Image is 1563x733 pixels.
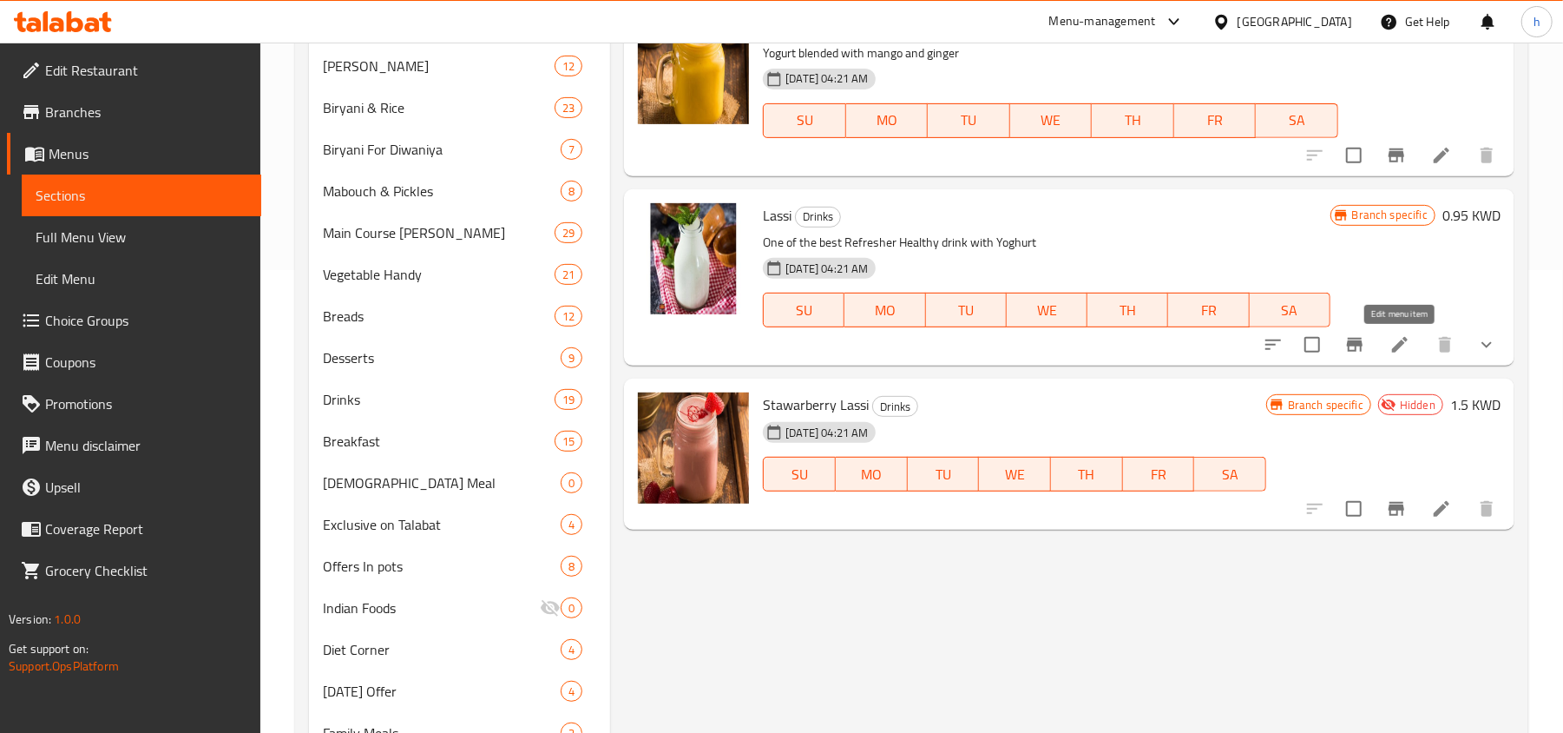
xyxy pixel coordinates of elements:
span: Grocery Checklist [45,560,247,581]
div: items [555,306,582,327]
span: 8 [561,183,581,200]
button: Branch-specific-item [1376,135,1417,176]
a: Coverage Report [7,508,261,550]
button: SU [763,103,845,138]
span: Drinks [323,389,555,410]
span: Coverage Report [45,518,247,539]
span: Select to update [1294,327,1330,363]
button: TU [928,103,1010,138]
div: Vegetable Handy [323,264,555,285]
div: items [555,222,582,243]
button: TU [908,457,980,492]
span: 4 [561,517,581,533]
span: 1.0.0 [54,608,81,631]
button: Branch-specific-item [1334,324,1376,366]
span: 12 [555,308,581,325]
span: [DEMOGRAPHIC_DATA] Meal [323,472,561,493]
span: TH [1058,462,1116,487]
span: 12 [555,58,581,75]
span: Full Menu View [36,227,247,248]
span: SU [771,298,837,323]
span: Promotions [45,393,247,414]
button: TH [1087,293,1168,327]
button: MO [836,457,908,492]
svg: Show Choices [1476,334,1497,355]
span: 23 [555,100,581,116]
div: Breads12 [309,295,610,337]
span: Biryani For Diwaniya [323,139,561,160]
img: Lassi [638,203,749,314]
span: Breakfast [323,431,555,452]
span: Branch specific [1281,397,1370,413]
a: Branches [7,91,261,133]
button: MO [844,293,925,327]
span: SA [1263,108,1331,133]
div: items [561,514,582,535]
div: items [561,598,582,618]
a: Choice Groups [7,300,261,341]
button: Branch-specific-item [1376,488,1417,530]
span: Branch specific [1345,207,1435,223]
span: MO [843,462,901,487]
button: TH [1051,457,1123,492]
div: Vegetable Handy21 [309,254,610,295]
span: Diet Corner [323,639,561,660]
span: Main Course [PERSON_NAME] [323,222,555,243]
span: [DATE] 04:21 AM [778,425,875,441]
button: WE [1010,103,1093,138]
div: items [555,56,582,76]
span: WE [1017,108,1086,133]
span: Menu disclaimer [45,435,247,456]
span: TU [935,108,1003,133]
button: SU [763,293,844,327]
span: TH [1094,298,1161,323]
span: MO [851,298,918,323]
button: delete [1466,488,1507,530]
span: Version: [9,608,51,631]
a: Menu disclaimer [7,425,261,466]
div: Drinks [872,396,918,417]
span: Coupons [45,352,247,373]
span: Indian Foods [323,598,540,618]
div: Desserts9 [309,337,610,379]
span: 29 [555,225,581,241]
a: Support.OpsPlatform [9,655,119,677]
img: Stawarberry Lassi [638,393,749,504]
span: [DATE] 04:21 AM [778,261,875,277]
span: Select to update [1336,491,1372,527]
button: TH [1092,103,1174,138]
span: Lassi [763,202,791,228]
span: Breads [323,306,555,327]
div: Offers In pots8 [309,545,610,587]
a: Edit menu item [1431,145,1452,166]
a: Upsell [7,466,261,508]
a: Grocery Checklist [7,550,261,591]
a: Promotions [7,383,261,425]
span: TH [1099,108,1167,133]
div: Indian Foods0 [309,587,610,629]
span: Upsell [45,477,247,498]
div: Menu-management [1049,11,1156,32]
span: Offers In pots [323,556,561,577]
span: TU [915,462,973,487]
div: Biryani & Rice23 [309,87,610,129]
div: Ramadan Offer [323,681,561,702]
div: Breakfast15 [309,420,610,462]
button: TU [926,293,1007,327]
span: Get support on: [9,637,89,660]
button: SU [763,457,836,492]
span: Menus [49,143,247,164]
span: SU [771,462,829,487]
div: [GEOGRAPHIC_DATA] [1238,12,1352,31]
h6: 0.95 KWD [1442,203,1501,228]
span: 19 [555,392,581,408]
span: Biryani & Rice [323,97,555,118]
img: Mango Lassi [638,13,749,124]
span: h [1533,12,1540,31]
span: SA [1257,298,1323,323]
